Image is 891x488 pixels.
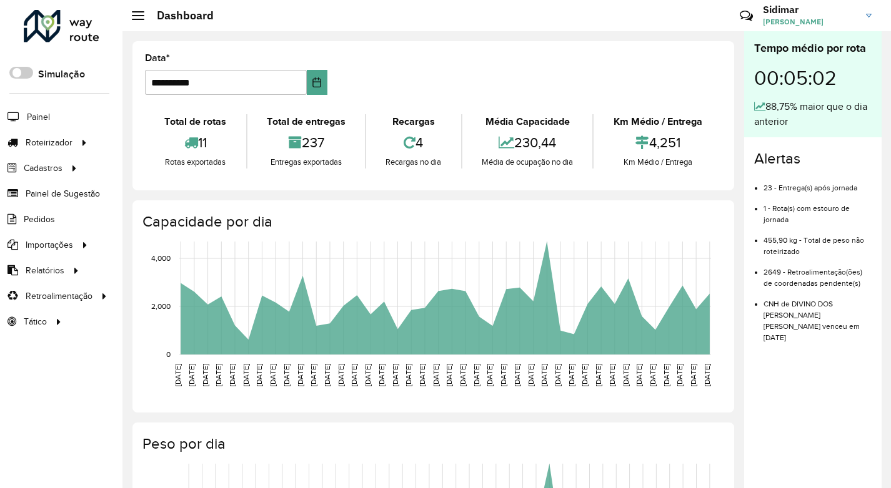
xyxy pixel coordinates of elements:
[309,364,317,386] text: [DATE]
[145,51,170,66] label: Data
[391,364,399,386] text: [DATE]
[151,302,171,310] text: 2,000
[764,257,872,289] li: 2649 - Retroalimentação(ões) de coordenadas pendente(s)
[377,364,386,386] text: [DATE]
[255,364,263,386] text: [DATE]
[148,156,243,168] div: Rotas exportadas
[269,364,277,386] text: [DATE]
[369,114,458,129] div: Recargas
[580,364,589,386] text: [DATE]
[148,129,243,156] div: 11
[597,114,719,129] div: Km Médio / Entrega
[26,290,92,303] span: Retroalimentação
[465,114,590,129] div: Média Capacidade
[142,213,722,231] h4: Capacidade por dia
[242,364,250,386] text: [DATE]
[364,364,372,386] text: [DATE]
[754,57,872,99] div: 00:05:02
[26,136,72,149] span: Roteirizador
[369,129,458,156] div: 4
[763,16,857,27] span: [PERSON_NAME]
[689,364,697,386] text: [DATE]
[148,114,243,129] div: Total de rotas
[703,364,711,386] text: [DATE]
[307,70,327,95] button: Choose Date
[432,364,440,386] text: [DATE]
[567,364,575,386] text: [DATE]
[26,264,64,277] span: Relatórios
[418,364,426,386] text: [DATE]
[404,364,412,386] text: [DATE]
[764,173,872,193] li: 23 - Entrega(s) após jornada
[187,364,196,386] text: [DATE]
[499,364,507,386] text: [DATE]
[24,162,62,175] span: Cadastros
[26,187,100,200] span: Painel de Sugestão
[540,364,548,386] text: [DATE]
[445,364,453,386] text: [DATE]
[597,156,719,168] div: Km Médio / Entrega
[174,364,182,386] text: [DATE]
[597,129,719,156] div: 4,251
[754,99,872,129] div: 88,75% maior que o dia anterior
[554,364,562,386] text: [DATE]
[38,67,85,82] label: Simulação
[166,350,171,358] text: 0
[251,156,362,168] div: Entregas exportadas
[594,364,602,386] text: [DATE]
[24,315,47,328] span: Tático
[282,364,291,386] text: [DATE]
[296,364,304,386] text: [DATE]
[465,129,590,156] div: 230,44
[635,364,643,386] text: [DATE]
[527,364,535,386] text: [DATE]
[459,364,467,386] text: [DATE]
[323,364,331,386] text: [DATE]
[369,156,458,168] div: Recargas no dia
[513,364,521,386] text: [DATE]
[754,150,872,168] h4: Alertas
[472,364,480,386] text: [DATE]
[201,364,209,386] text: [DATE]
[754,40,872,57] div: Tempo médio por rota
[151,254,171,262] text: 4,000
[465,156,590,168] div: Média de ocupação no dia
[649,364,657,386] text: [DATE]
[24,213,55,226] span: Pedidos
[622,364,630,386] text: [DATE]
[251,129,362,156] div: 237
[228,364,236,386] text: [DATE]
[764,225,872,257] li: 455,90 kg - Total de peso não roteirizado
[764,289,872,343] li: CNH de DIVINO DOS [PERSON_NAME] [PERSON_NAME] venceu em [DATE]
[251,114,362,129] div: Total de entregas
[608,364,616,386] text: [DATE]
[26,238,73,251] span: Importações
[350,364,358,386] text: [DATE]
[675,364,684,386] text: [DATE]
[144,9,214,22] h2: Dashboard
[485,364,494,386] text: [DATE]
[142,435,722,453] h4: Peso por dia
[27,110,50,124] span: Painel
[764,193,872,225] li: 1 - Rota(s) com estouro de jornada
[214,364,222,386] text: [DATE]
[763,4,857,16] h3: Sidimar
[733,2,760,29] a: Contato Rápido
[662,364,670,386] text: [DATE]
[337,364,345,386] text: [DATE]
